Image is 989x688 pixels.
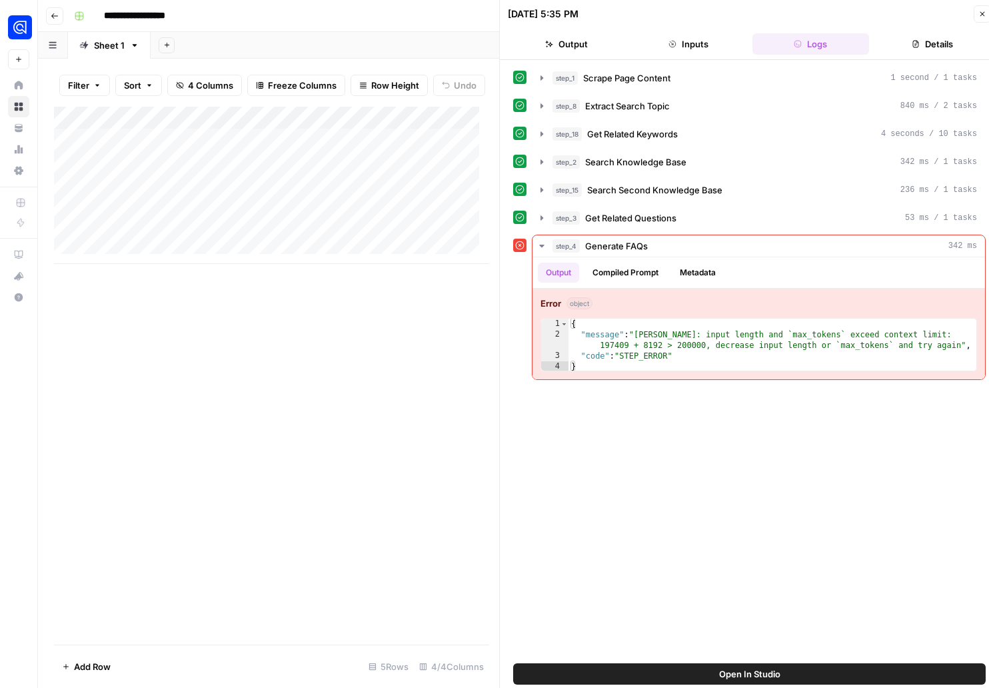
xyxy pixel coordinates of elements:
[8,160,29,181] a: Settings
[8,287,29,308] button: Help + Support
[552,239,580,253] span: step_4
[8,11,29,44] button: Workspace: Engine
[188,79,233,92] span: 4 Columns
[532,235,985,257] button: 342 ms
[8,96,29,117] a: Browse
[752,33,869,55] button: Logs
[94,39,125,52] div: Sheet 1
[124,79,141,92] span: Sort
[414,656,489,677] div: 4/4 Columns
[585,239,648,253] span: Generate FAQs
[881,128,977,140] span: 4 seconds / 10 tasks
[541,361,568,372] div: 4
[540,297,561,310] strong: Error
[585,211,676,225] span: Get Related Questions
[532,95,985,117] button: 840 ms / 2 tasks
[532,257,985,379] div: 342 ms
[54,656,119,677] button: Add Row
[538,263,579,283] button: Output
[585,99,670,113] span: Extract Search Topic
[900,156,977,168] span: 342 ms / 1 tasks
[552,155,580,169] span: step_2
[68,79,89,92] span: Filter
[8,117,29,139] a: Your Data
[541,319,568,329] div: 1
[115,75,162,96] button: Sort
[454,79,477,92] span: Undo
[74,660,111,673] span: Add Row
[541,329,568,351] div: 2
[68,32,151,59] a: Sheet 1
[8,244,29,265] a: AirOps Academy
[630,33,746,55] button: Inputs
[532,207,985,229] button: 53 ms / 1 tasks
[363,656,414,677] div: 5 Rows
[59,75,110,96] button: Filter
[247,75,345,96] button: Freeze Columns
[532,151,985,173] button: 342 ms / 1 tasks
[8,15,32,39] img: Engine Logo
[508,33,624,55] button: Output
[948,240,977,252] span: 342 ms
[268,79,337,92] span: Freeze Columns
[8,75,29,96] a: Home
[508,7,578,21] div: [DATE] 5:35 PM
[585,155,686,169] span: Search Knowledge Base
[672,263,724,283] button: Metadata
[552,127,582,141] span: step_18
[371,79,419,92] span: Row Height
[552,99,580,113] span: step_8
[552,211,580,225] span: step_3
[513,663,986,685] button: Open In Studio
[552,71,578,85] span: step_1
[905,212,977,224] span: 53 ms / 1 tasks
[900,184,977,196] span: 236 ms / 1 tasks
[584,263,666,283] button: Compiled Prompt
[587,183,722,197] span: Search Second Knowledge Base
[583,71,670,85] span: Scrape Page Content
[587,127,678,141] span: Get Related Keywords
[566,297,592,309] span: object
[532,123,985,145] button: 4 seconds / 10 tasks
[532,179,985,201] button: 236 ms / 1 tasks
[167,75,242,96] button: 4 Columns
[433,75,485,96] button: Undo
[351,75,428,96] button: Row Height
[8,265,29,287] button: What's new?
[8,139,29,160] a: Usage
[552,183,582,197] span: step_15
[532,67,985,89] button: 1 second / 1 tasks
[541,351,568,361] div: 3
[9,266,29,286] div: What's new?
[890,72,977,84] span: 1 second / 1 tasks
[900,100,977,112] span: 840 ms / 2 tasks
[560,319,568,329] span: Toggle code folding, rows 1 through 4
[719,667,780,681] span: Open In Studio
